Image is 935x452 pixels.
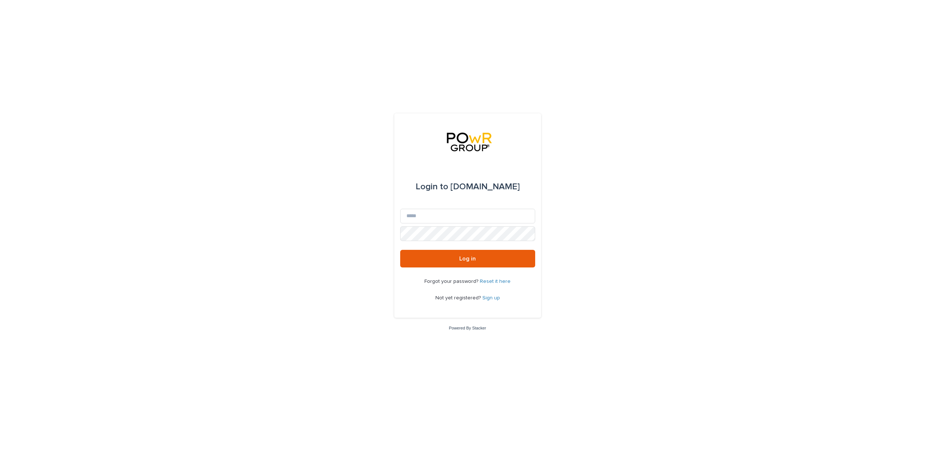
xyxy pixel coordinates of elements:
a: Sign up [482,295,500,300]
div: [DOMAIN_NAME] [416,176,520,197]
span: Login to [416,182,448,191]
span: Not yet registered? [435,295,482,300]
button: Log in [400,250,535,267]
a: Powered By Stacker [449,326,486,330]
img: e0dO3oqS2mF3Rf1HiQAN [442,131,493,153]
a: Reset it here [480,279,511,284]
span: Log in [459,256,476,262]
span: Forgot your password? [424,279,480,284]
